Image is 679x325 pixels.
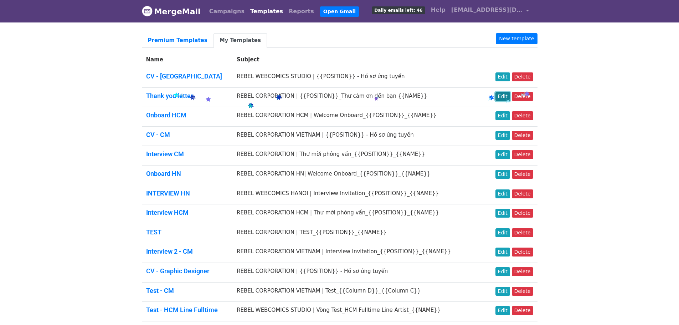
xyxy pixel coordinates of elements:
a: Thank you letter [146,92,193,100]
a: Delete [512,287,533,296]
a: Daily emails left: 46 [369,3,428,17]
a: Edit [495,209,510,218]
a: Open Gmail [320,6,359,17]
a: Test - HCM Line Fulltime [146,306,218,314]
a: TEST [146,228,161,236]
a: My Templates [214,33,267,48]
a: Edit [495,267,510,276]
a: Edit [495,111,510,120]
a: CV - [GEOGRAPHIC_DATA] [146,72,222,80]
a: Edit [495,306,510,315]
a: Edit [495,92,510,101]
a: Edit [495,189,510,198]
a: Reports [286,4,317,19]
a: Delete [512,306,533,315]
a: Delete [512,228,533,237]
td: REBEL CORPORATION VIETNAM | Test_{{Column D}}_{{Column C}} [232,282,488,302]
a: Edit [495,228,510,237]
img: MergeMail logo [142,6,153,16]
a: Campaigns [206,4,247,19]
th: Subject [232,51,488,68]
span: Daily emails left: 46 [372,6,425,14]
a: [EMAIL_ADDRESS][DOMAIN_NAME] [448,3,532,20]
td: REBEL CORPORATION | {{POSITION}} - Hồ sơ ứng tuyển [232,263,488,282]
td: REBEL CORPORATION VIETNAM | Interview Invitation_{{POSITION}}_{{NAME}} [232,243,488,263]
a: CV - CM [146,131,170,138]
td: REBEL CORPORATION | TEST_{{POSITION}}_{{NAME}} [232,224,488,243]
a: Delete [512,189,533,198]
a: Delete [512,170,533,179]
a: Onboard HN [146,170,181,177]
a: Edit [495,131,510,140]
a: Edit [495,72,510,81]
iframe: Chat Widget [643,291,679,325]
a: Interview 2 - CM [146,248,193,255]
a: Edit [495,287,510,296]
a: Delete [512,111,533,120]
td: REBEL CORPORATION | {{POSITION}}_Thư cảm ơn đến bạn {{NAME}} [232,87,488,107]
a: Delete [512,92,533,101]
a: Premium Templates [142,33,214,48]
a: New template [496,33,537,44]
td: REBEL WEBCOMICS STUDIO | Vòng Test_HCM Fulltime Line Artist_{{NAME}} [232,302,488,321]
a: CV - Graphic Designer [146,267,209,275]
a: Edit [495,248,510,257]
td: REBEL CORPORATION | Thư mời phỏng vấn_{{POSITION}}_{{NAME}} [232,146,488,166]
a: Delete [512,72,533,81]
a: MergeMail [142,4,201,19]
td: REBEL CORPORATION HN| Welcome Onboard_{{POSITION}}_{{NAME}} [232,165,488,185]
td: REBEL WEBCOMICS STUDIO | {{POSITION}} - Hồ sơ ứng tuyển [232,68,488,88]
span: [EMAIL_ADDRESS][DOMAIN_NAME] [451,6,523,14]
a: Delete [512,150,533,159]
td: REBEL CORPORATION HCM | Welcome Onboard_{{POSITION}}_{{NAME}} [232,107,488,127]
a: Templates [247,4,286,19]
a: Test - CM [146,287,174,294]
a: Interview HCM [146,209,189,216]
th: Name [142,51,233,68]
a: Edit [495,170,510,179]
a: Onboard HCM [146,111,186,119]
td: REBEL CORPORATION VIETNAM | {{POSITION}} - Hồ sơ ứng tuyển [232,126,488,146]
a: Delete [512,267,533,276]
a: Delete [512,209,533,218]
td: REBEL CORPORATION HCM | Thư mời phỏng vấn_{{POSITION}}_{{NAME}} [232,204,488,224]
a: INTERVIEW HN [146,189,190,197]
a: Help [428,3,448,17]
a: Delete [512,131,533,140]
a: Interview CM [146,150,184,158]
a: Delete [512,248,533,257]
td: REBEL WEBCOMICS HANOI | Interview Invitation_{{POSITION}}_{{NAME}} [232,185,488,204]
a: Edit [495,150,510,159]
